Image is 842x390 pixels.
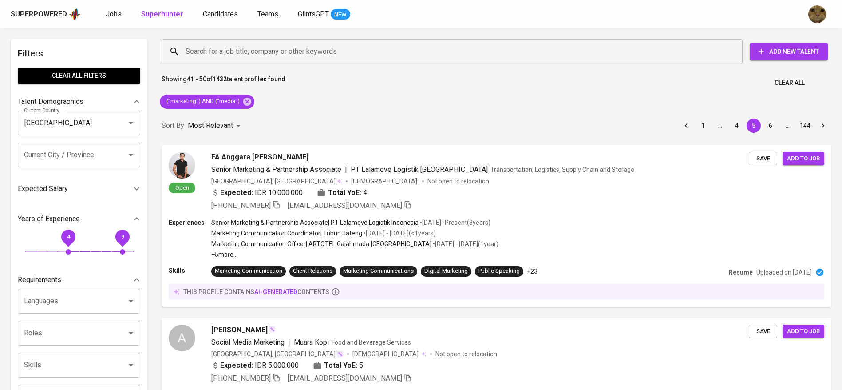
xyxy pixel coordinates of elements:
[211,218,419,227] p: Senior Marketing & Partnership Associate | PT Lalamove Logistik Indonesia
[729,268,753,277] p: Resume
[18,275,61,285] p: Requirements
[141,9,185,20] a: Superhunter
[756,268,812,277] p: Uploaded on [DATE]
[753,326,773,337] span: Save
[808,5,826,23] img: ec6c0910-f960-4a00-a8f8-c5744e41279e.jpg
[435,350,497,358] p: Not open to relocation
[527,267,538,276] p: +23
[162,75,285,91] p: Showing of talent profiles found
[211,152,308,163] span: FA Anggara [PERSON_NAME]
[332,339,411,346] span: Food and Beverage Services
[328,187,361,198] b: Total YoE:
[298,10,329,18] span: GlintsGPT
[125,359,137,371] button: Open
[211,177,342,186] div: [GEOGRAPHIC_DATA], [GEOGRAPHIC_DATA]
[288,337,290,348] span: |
[220,187,253,198] b: Expected:
[343,267,414,275] div: Marketing Communications
[351,165,488,174] span: PT Lalamove Logistik [GEOGRAPHIC_DATA]
[749,152,777,166] button: Save
[18,214,80,224] p: Years of Experience
[478,267,520,275] div: Public Speaking
[211,165,341,174] span: Senior Marketing & Partnership Associate
[757,46,821,57] span: Add New Talent
[211,350,344,358] div: [GEOGRAPHIC_DATA], [GEOGRAPHIC_DATA]
[345,164,347,175] span: |
[172,184,193,191] span: Open
[203,10,238,18] span: Candidates
[11,9,67,20] div: Superpowered
[160,97,245,106] span: ("marketing") AND ("media")
[419,218,490,227] p: • [DATE] - Present ( 3 years )
[331,10,350,19] span: NEW
[18,271,140,289] div: Requirements
[427,177,489,186] p: Not open to relocation
[11,8,81,21] a: Superpoweredapp logo
[211,360,299,371] div: IDR 5.000.000
[162,145,831,307] a: OpenFA Anggara [PERSON_NAME]Senior Marketing & Partnership Associate|PT Lalamove Logistik [GEOGRA...
[69,8,81,21] img: app logo
[678,119,831,133] nav: pagination navigation
[211,338,285,346] span: Social Media Marketing
[490,166,634,173] span: Transportation, Logistics, Supply Chain and Storage
[18,46,140,60] h6: Filters
[188,120,233,131] p: Most Relevant
[183,287,329,296] p: this profile contains contents
[749,325,777,338] button: Save
[730,119,744,133] button: Go to page 4
[18,183,68,194] p: Expected Salary
[696,119,710,133] button: Go to page 1
[269,326,276,333] img: magic_wand.svg
[125,295,137,307] button: Open
[783,325,824,338] button: Add to job
[713,121,727,130] div: …
[324,360,357,371] b: Total YoE:
[351,177,419,186] span: [DEMOGRAPHIC_DATA]
[141,10,183,18] b: Superhunter
[257,10,278,18] span: Teams
[780,121,795,130] div: …
[775,77,805,88] span: Clear All
[679,119,693,133] button: Go to previous page
[169,152,195,179] img: c837df668143f0fd1e58bf6f31f7726d.jpg
[787,154,820,164] span: Add to job
[220,360,253,371] b: Expected:
[169,266,211,275] p: Skills
[362,229,436,238] p: • [DATE] - [DATE] ( <1 years )
[298,9,350,20] a: GlintsGPT NEW
[787,326,820,337] span: Add to job
[125,327,137,339] button: Open
[162,120,184,131] p: Sort By
[18,178,140,199] div: Expected Salary
[359,360,363,371] span: 5
[213,76,227,83] b: 1432
[125,149,137,161] button: Open
[783,152,824,166] button: Add to job
[763,119,778,133] button: Go to page 6
[288,201,402,210] span: [EMAIL_ADDRESS][DOMAIN_NAME]
[211,201,271,210] span: [PHONE_NUMBER]
[363,187,367,198] span: 4
[257,9,280,20] a: Teams
[288,374,402,382] span: [EMAIL_ADDRESS][DOMAIN_NAME]
[169,218,211,227] p: Experiences
[188,118,244,134] div: Most Relevant
[18,96,83,107] p: Talent Demographics
[18,210,140,228] div: Years of Experience
[211,239,431,248] p: Marketing Communication Officer | ARTOTEL Gajahmada [GEOGRAPHIC_DATA]
[747,119,761,133] button: page 5
[211,325,268,335] span: [PERSON_NAME]
[121,233,124,239] span: 9
[67,233,70,239] span: 4
[215,267,282,275] div: Marketing Communication
[771,75,808,91] button: Clear All
[106,10,122,18] span: Jobs
[816,119,830,133] button: Go to next page
[125,117,137,129] button: Open
[352,350,420,358] span: [DEMOGRAPHIC_DATA]
[750,43,828,60] button: Add New Talent
[254,288,297,295] span: AI-generated
[211,229,362,238] p: Marketing Communication Coordinator | Tribun Jateng
[211,250,498,259] p: +5 more ...
[169,325,195,351] div: A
